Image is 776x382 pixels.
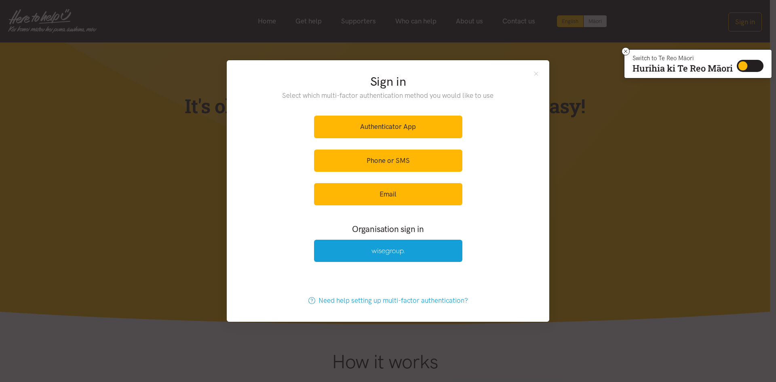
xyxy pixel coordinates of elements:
a: Phone or SMS [314,150,462,172]
a: Need help setting up multi-factor authentication? [300,289,477,312]
p: Select which multi-factor authentication method you would like to use [266,90,510,101]
h2: Sign in [266,73,510,90]
img: Wise Group [371,248,405,255]
p: Hurihia ki Te Reo Māori [633,65,733,72]
h3: Organisation sign in [292,223,484,235]
p: Switch to Te Reo Māori [633,56,733,61]
a: Authenticator App [314,116,462,138]
button: Close [533,70,540,77]
a: Email [314,183,462,205]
